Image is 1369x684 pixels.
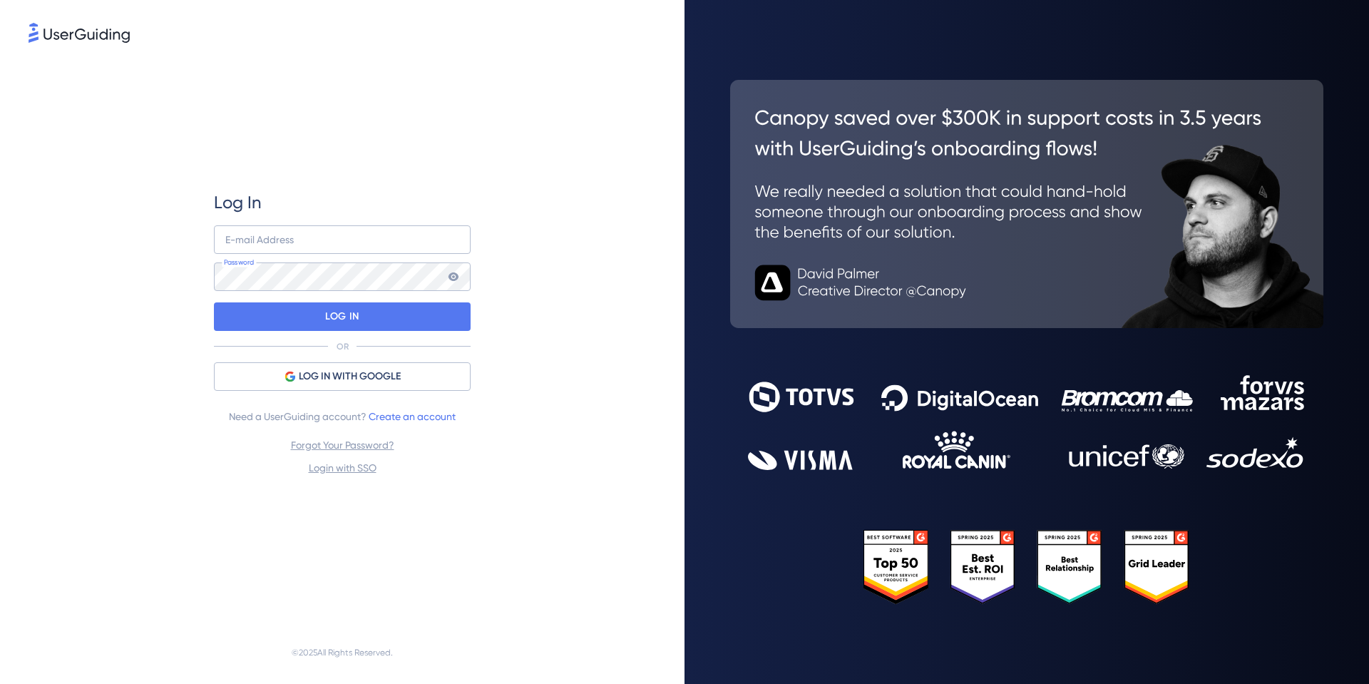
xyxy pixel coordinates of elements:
input: example@company.com [214,225,471,254]
span: LOG IN WITH GOOGLE [299,368,401,385]
img: 26c0aa7c25a843aed4baddd2b5e0fa68.svg [730,80,1323,328]
img: 8faab4ba6bc7696a72372aa768b0286c.svg [29,23,130,43]
span: Log In [214,191,262,214]
a: Forgot Your Password? [291,439,394,451]
span: Need a UserGuiding account? [229,408,456,425]
img: 25303e33045975176eb484905ab012ff.svg [863,530,1190,605]
img: 9302ce2ac39453076f5bc0f2f2ca889b.svg [748,375,1306,470]
span: © 2025 All Rights Reserved. [292,644,393,661]
a: Login with SSO [309,462,376,474]
a: Create an account [369,411,456,422]
p: OR [337,341,349,352]
p: LOG IN [325,305,359,328]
